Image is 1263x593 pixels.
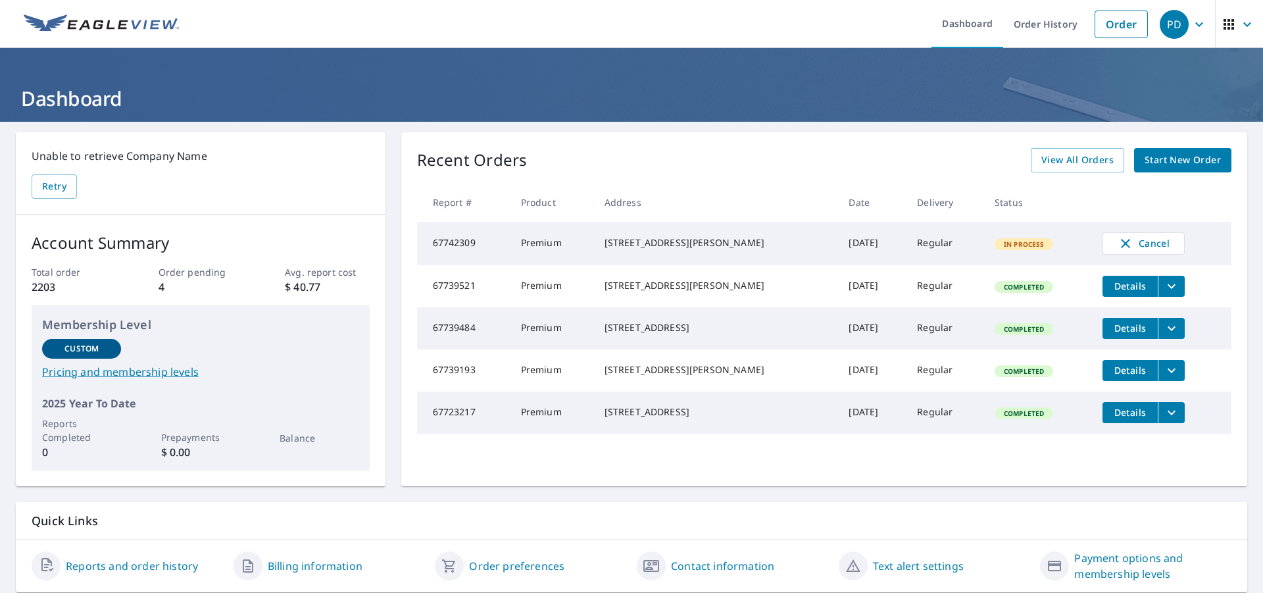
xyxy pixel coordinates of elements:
[996,282,1052,292] span: Completed
[66,558,198,574] a: Reports and order history
[42,417,121,444] p: Reports Completed
[417,265,510,307] td: 67739521
[417,148,528,172] p: Recent Orders
[906,183,984,222] th: Delivery
[996,240,1052,249] span: In Process
[1110,280,1150,292] span: Details
[1102,360,1158,381] button: detailsBtn-67739193
[594,183,839,222] th: Address
[906,392,984,434] td: Regular
[996,367,1052,376] span: Completed
[42,444,121,460] p: 0
[1102,232,1185,255] button: Cancel
[32,148,370,164] p: Unable to retrieve Company Name
[838,392,906,434] td: [DATE]
[32,265,116,279] p: Total order
[417,349,510,392] td: 67739193
[285,265,369,279] p: Avg. report cost
[32,513,1231,529] p: Quick Links
[1110,406,1150,419] span: Details
[873,558,964,574] a: Text alert settings
[671,558,774,574] a: Contact information
[64,343,99,355] p: Custom
[24,14,179,34] img: EV Logo
[838,265,906,307] td: [DATE]
[32,279,116,295] p: 2203
[605,363,828,376] div: [STREET_ADDRESS][PERSON_NAME]
[1095,11,1148,38] a: Order
[838,183,906,222] th: Date
[906,349,984,392] td: Regular
[1158,276,1185,297] button: filesDropdownBtn-67739521
[417,392,510,434] td: 67723217
[1110,322,1150,334] span: Details
[1074,550,1231,582] a: Payment options and membership levels
[161,444,240,460] p: $ 0.00
[1158,360,1185,381] button: filesDropdownBtn-67739193
[605,321,828,334] div: [STREET_ADDRESS]
[605,405,828,419] div: [STREET_ADDRESS]
[1160,10,1189,39] div: PD
[1110,364,1150,376] span: Details
[417,222,510,265] td: 67742309
[42,396,359,411] p: 2025 Year To Date
[1134,148,1231,172] a: Start New Order
[159,279,243,295] p: 4
[469,558,564,574] a: Order preferences
[906,222,984,265] td: Regular
[1116,236,1171,251] span: Cancel
[510,265,594,307] td: Premium
[417,307,510,349] td: 67739484
[605,279,828,292] div: [STREET_ADDRESS][PERSON_NAME]
[838,222,906,265] td: [DATE]
[417,183,510,222] th: Report #
[1158,402,1185,423] button: filesDropdownBtn-67723217
[1102,276,1158,297] button: detailsBtn-67739521
[42,178,66,195] span: Retry
[510,392,594,434] td: Premium
[996,324,1052,334] span: Completed
[984,183,1092,222] th: Status
[280,431,359,445] p: Balance
[906,265,984,307] td: Regular
[32,231,370,255] p: Account Summary
[1158,318,1185,339] button: filesDropdownBtn-67739484
[1041,152,1114,168] span: View All Orders
[161,430,240,444] p: Prepayments
[32,174,77,199] button: Retry
[838,307,906,349] td: [DATE]
[42,316,359,334] p: Membership Level
[510,222,594,265] td: Premium
[1031,148,1124,172] a: View All Orders
[838,349,906,392] td: [DATE]
[42,364,359,380] a: Pricing and membership levels
[16,85,1247,112] h1: Dashboard
[285,279,369,295] p: $ 40.77
[1102,402,1158,423] button: detailsBtn-67723217
[510,307,594,349] td: Premium
[510,349,594,392] td: Premium
[268,558,362,574] a: Billing information
[996,409,1052,418] span: Completed
[1145,152,1221,168] span: Start New Order
[510,183,594,222] th: Product
[906,307,984,349] td: Regular
[605,236,828,249] div: [STREET_ADDRESS][PERSON_NAME]
[159,265,243,279] p: Order pending
[1102,318,1158,339] button: detailsBtn-67739484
